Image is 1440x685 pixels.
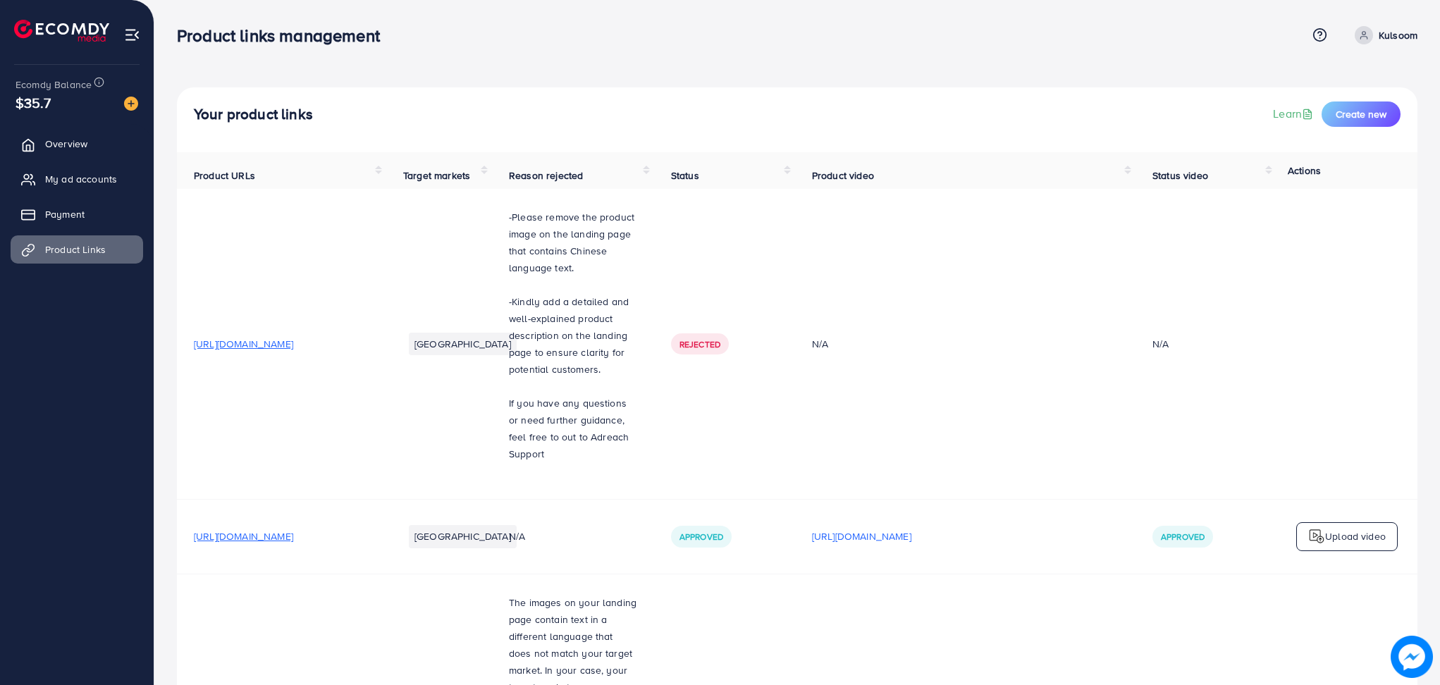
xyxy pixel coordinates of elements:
[1273,106,1316,122] a: Learn
[1336,107,1386,121] span: Create new
[403,168,470,183] span: Target markets
[177,25,391,46] h3: Product links management
[45,207,85,221] span: Payment
[11,200,143,228] a: Payment
[1391,636,1433,678] img: image
[1161,531,1205,543] span: Approved
[812,528,911,545] p: [URL][DOMAIN_NAME]
[812,168,874,183] span: Product video
[671,168,699,183] span: Status
[1152,337,1169,351] div: N/A
[124,27,140,43] img: menu
[1152,168,1208,183] span: Status video
[1349,26,1417,44] a: Kulsoom
[1288,163,1321,178] span: Actions
[812,337,1119,351] div: N/A
[1325,528,1386,545] p: Upload video
[11,165,143,193] a: My ad accounts
[679,531,723,543] span: Approved
[194,168,255,183] span: Product URLs
[194,529,293,543] span: [URL][DOMAIN_NAME]
[1322,101,1401,127] button: Create new
[45,242,106,257] span: Product Links
[509,529,525,543] span: N/A
[14,20,109,42] img: logo
[16,78,92,92] span: Ecomdy Balance
[679,338,720,350] span: Rejected
[1308,528,1325,545] img: logo
[509,293,637,378] p: -Kindly add a detailed and well-explained product description on the landing page to ensure clari...
[124,97,138,111] img: image
[45,137,87,151] span: Overview
[509,209,637,276] p: -Please remove the product image on the landing page that contains Chinese language text.
[16,92,51,113] span: $35.7
[409,333,517,355] li: [GEOGRAPHIC_DATA]
[194,106,313,123] h4: Your product links
[11,235,143,264] a: Product Links
[194,337,293,351] span: [URL][DOMAIN_NAME]
[509,168,583,183] span: Reason rejected
[409,525,517,548] li: [GEOGRAPHIC_DATA]
[45,172,117,186] span: My ad accounts
[509,395,637,462] p: If you have any questions or need further guidance, feel free to out to Adreach Support
[1379,27,1417,44] p: Kulsoom
[11,130,143,158] a: Overview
